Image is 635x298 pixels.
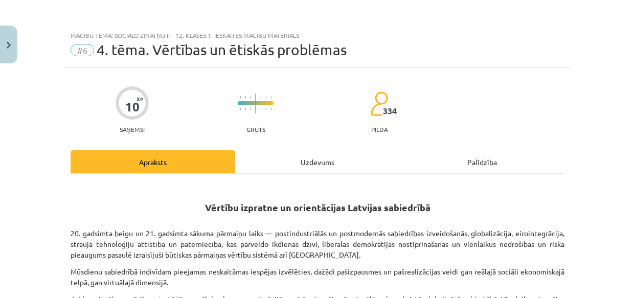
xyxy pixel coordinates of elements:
img: icon-short-line-57e1e144782c952c97e751825c79c345078a6d821885a25fce030b3d8c18986b.svg [245,108,246,110]
div: Palīdzība [400,150,564,173]
div: Mācību tēma: Sociālo zinātņu ii - 12. klases 1. ieskaites mācību materiāls [71,32,564,39]
p: Grūts [246,126,265,133]
p: Mūsdienu sabiedrībā indivīdam pieejamas neskaitāmas iespējas izvēlēties, dažādi pašizpausmes un p... [71,266,564,288]
img: icon-short-line-57e1e144782c952c97e751825c79c345078a6d821885a25fce030b3d8c18986b.svg [260,96,261,99]
span: XP [137,96,143,102]
img: icon-short-line-57e1e144782c952c97e751825c79c345078a6d821885a25fce030b3d8c18986b.svg [250,108,251,110]
img: students-c634bb4e5e11cddfef0936a35e636f08e4e9abd3cc4e673bd6f9a4125e45ecb1.svg [370,91,388,117]
p: Saņemsi [116,126,149,133]
img: icon-short-line-57e1e144782c952c97e751825c79c345078a6d821885a25fce030b3d8c18986b.svg [260,108,261,110]
img: icon-short-line-57e1e144782c952c97e751825c79c345078a6d821885a25fce030b3d8c18986b.svg [250,96,251,99]
div: 10 [125,100,140,114]
span: 4. tēma. Vērtības un ētiskās problēmas [97,41,347,58]
img: icon-short-line-57e1e144782c952c97e751825c79c345078a6d821885a25fce030b3d8c18986b.svg [270,96,271,99]
p: pilda [371,126,388,133]
div: Uzdevums [235,150,400,173]
img: icon-close-lesson-0947bae3869378f0d4975bcd49f059093ad1ed9edebbc8119c70593378902aed.svg [7,42,11,49]
div: Apraksts [71,150,235,173]
img: icon-short-line-57e1e144782c952c97e751825c79c345078a6d821885a25fce030b3d8c18986b.svg [240,108,241,110]
p: 20. gadsimta beigu un 21. gadsimta sākuma pārmaiņu laiks — postindustriālās un postmodernās sabie... [71,228,564,260]
span: #6 [71,44,94,56]
span: 334 [383,106,397,116]
img: icon-short-line-57e1e144782c952c97e751825c79c345078a6d821885a25fce030b3d8c18986b.svg [265,96,266,99]
img: icon-short-line-57e1e144782c952c97e751825c79c345078a6d821885a25fce030b3d8c18986b.svg [270,108,271,110]
strong: Vērtību izpratne un orientācijas Latvijas sabiedrībā [205,201,430,213]
img: icon-short-line-57e1e144782c952c97e751825c79c345078a6d821885a25fce030b3d8c18986b.svg [265,108,266,110]
img: icon-short-line-57e1e144782c952c97e751825c79c345078a6d821885a25fce030b3d8c18986b.svg [245,96,246,99]
img: icon-short-line-57e1e144782c952c97e751825c79c345078a6d821885a25fce030b3d8c18986b.svg [240,96,241,99]
img: icon-long-line-d9ea69661e0d244f92f715978eff75569469978d946b2353a9bb055b3ed8787d.svg [255,94,256,113]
